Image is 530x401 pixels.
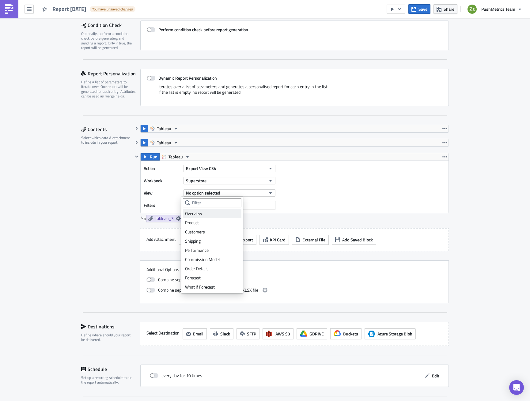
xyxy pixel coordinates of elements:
[365,328,416,339] button: Azure Storage BlobAzure Storage Blob
[158,26,248,33] strong: Perform condition check before report generation
[81,69,140,78] div: Report Personalization
[481,6,515,12] span: PushMetrics Team
[184,165,275,172] button: Export View CSV
[332,235,376,245] button: Add Saved Block
[184,177,275,184] button: Superstore
[377,331,412,337] span: Azure Storage Blob
[185,256,239,263] div: Commission Model
[81,125,133,134] div: Contents
[418,6,427,12] span: Save
[432,373,439,379] span: Edit
[408,4,430,14] button: Save
[158,276,223,283] span: Combine separate PDF files into one
[467,4,477,14] img: Avatar
[237,328,259,339] button: SFTP
[81,21,140,30] div: Condition Check
[144,188,180,198] label: View
[4,4,14,14] img: PushMetrics
[185,247,239,253] div: Performance
[444,6,454,12] span: Share
[464,2,525,16] button: PushMetrics Team
[259,235,289,245] button: KPI Card
[185,229,239,235] div: Customers
[159,153,192,161] button: Tableau
[186,177,206,184] span: Superstore
[133,153,140,160] button: Hide content
[184,189,275,197] button: No option selected
[183,328,207,339] button: Email
[263,328,293,339] button: AWS S3
[220,331,230,337] span: Slack
[422,371,442,380] button: Edit
[433,4,457,14] button: Share
[133,139,140,146] button: Hide content
[210,328,233,339] button: Slack
[81,375,136,385] div: Set up a recurring schedule to run the report automatically.
[509,380,524,395] div: Open Intercom Messenger
[92,7,133,12] span: You have unsaved changes
[141,153,160,161] button: Run
[297,328,327,339] button: GDRIVE
[368,330,375,338] span: Azure Storage Blob
[147,84,442,100] div: Iterates over a list of parameters and generates a personalised report for each entry in the list...
[168,153,183,161] span: Tableau
[146,215,183,222] a: tableau_3
[179,235,212,245] button: SQL Query
[292,235,329,245] button: External File
[270,236,286,243] span: KPI Card
[185,238,239,244] div: Shipping
[146,267,442,272] label: Additional Options
[144,176,180,185] label: Workbook
[155,216,174,221] span: tableau_3
[150,153,157,161] span: Run
[185,220,239,226] div: Product
[186,190,220,196] span: No option selected
[342,236,373,243] span: Add Saved Block
[81,135,133,145] div: Select which data & attachment to include in your report.
[146,328,180,338] label: Select Destination
[81,365,140,374] div: Schedule
[185,210,239,217] div: Overview
[144,201,180,210] label: Filters
[52,6,87,13] span: Report [DATE]
[302,236,325,243] span: External File
[157,125,171,132] span: Tableau
[185,275,239,281] div: Forecast
[193,331,203,337] span: Email
[183,198,241,207] input: Filter...
[133,125,140,132] button: Hide content
[150,371,202,380] div: every day for 10 times
[81,333,133,342] div: Define where should your report be delivered.
[157,139,171,146] span: Tableau
[148,125,180,132] button: Tableau
[158,75,217,81] strong: Dynamic Report Personalization
[81,80,136,99] div: Define a list of parameters to iterate over. One report will be generated for each entry. Attribu...
[81,31,136,50] div: Optionally, perform a condition check before generating and sending a report. Only if true, the r...
[186,165,216,172] span: Export View CSV
[146,235,176,244] label: Add Attachment
[158,286,258,294] span: Combine separate CSV and XLSX files into one XLSX file
[343,331,358,337] span: Buckets
[148,139,180,146] button: Tableau
[185,284,239,290] div: What If Forecast
[81,322,133,331] div: Destinations
[247,331,256,337] span: SFTP
[185,266,239,272] div: Order Details
[144,164,180,173] label: Action
[275,331,290,337] span: AWS S3
[309,331,324,337] span: GDRIVE
[330,328,362,339] button: Buckets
